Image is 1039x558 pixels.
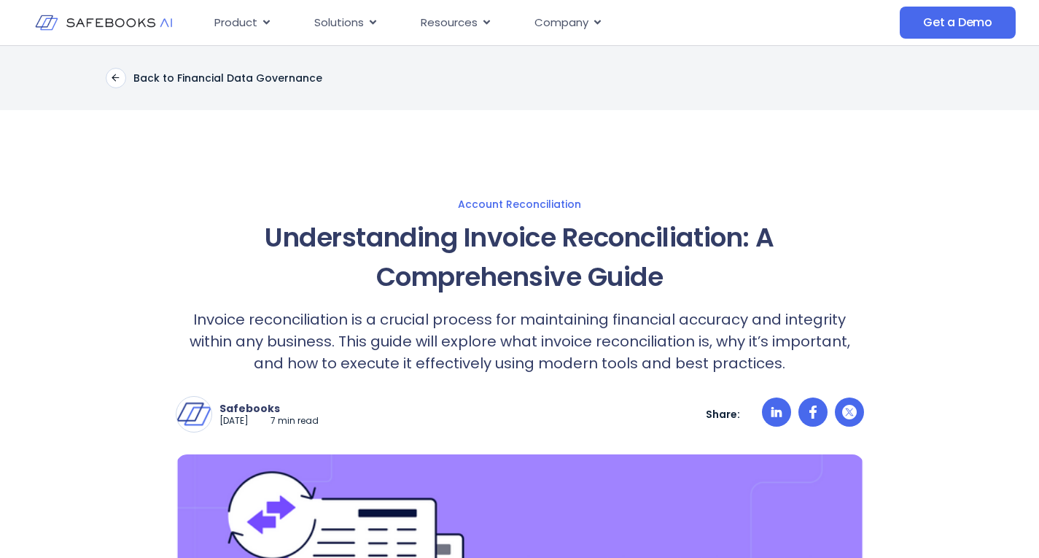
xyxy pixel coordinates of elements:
p: Safebooks [219,402,319,415]
span: Resources [421,15,478,31]
span: Solutions [314,15,364,31]
img: Safebooks [176,397,211,432]
p: Back to Financial Data Governance [133,71,322,85]
nav: Menu [203,9,790,37]
a: Get a Demo [900,7,1016,39]
p: Invoice reconciliation is a crucial process for maintaining financial accuracy and integrity with... [176,309,864,374]
div: Menu Toggle [203,9,790,37]
p: Share: [706,408,740,421]
p: [DATE] [219,415,249,427]
h1: Understanding Invoice Reconciliation: A Comprehensive Guide [176,218,864,297]
p: 7 min read [271,415,319,427]
a: Account Reconciliation [33,198,1007,211]
a: Back to Financial Data Governance [106,68,322,88]
span: Company [534,15,588,31]
span: Product [214,15,257,31]
span: Get a Demo [923,15,992,30]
